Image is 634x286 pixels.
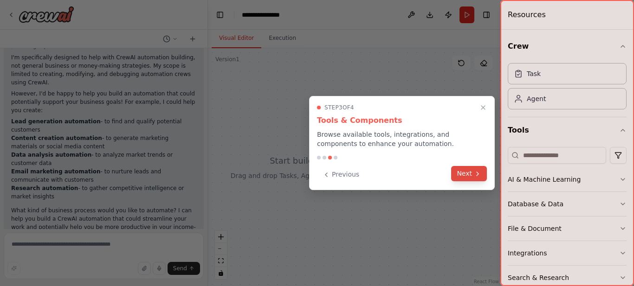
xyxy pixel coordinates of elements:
span: Step 3 of 4 [324,104,354,111]
button: Close walkthrough [478,102,489,113]
button: Next [451,166,487,181]
h3: Tools & Components [317,115,487,126]
button: Previous [317,167,365,182]
button: Hide left sidebar [213,8,226,21]
p: Browse available tools, integrations, and components to enhance your automation. [317,130,487,148]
